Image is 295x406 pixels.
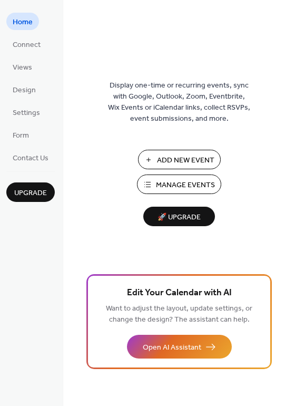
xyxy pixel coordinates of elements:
[138,150,221,169] button: Add New Event
[127,286,232,301] span: Edit Your Calendar with AI
[143,342,201,353] span: Open AI Assistant
[13,40,41,51] span: Connect
[13,153,48,164] span: Contact Us
[6,81,42,98] a: Design
[13,62,32,73] span: Views
[6,35,47,53] a: Connect
[6,58,38,75] a: Views
[14,188,47,199] span: Upgrade
[137,175,221,194] button: Manage Events
[143,207,215,226] button: 🚀 Upgrade
[6,103,46,121] a: Settings
[13,130,29,141] span: Form
[106,302,252,327] span: Want to adjust the layout, update settings, or change the design? The assistant can help.
[13,17,33,28] span: Home
[6,182,55,202] button: Upgrade
[6,149,55,166] a: Contact Us
[6,13,39,30] a: Home
[150,210,209,225] span: 🚀 Upgrade
[13,85,36,96] span: Design
[13,108,40,119] span: Settings
[156,180,215,191] span: Manage Events
[6,126,35,143] a: Form
[108,80,250,124] span: Display one-time or recurring events, sync with Google, Outlook, Zoom, Eventbrite, Wix Events or ...
[127,335,232,359] button: Open AI Assistant
[157,155,214,166] span: Add New Event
